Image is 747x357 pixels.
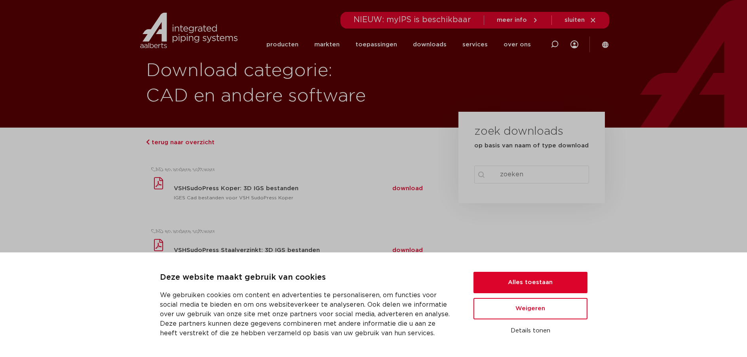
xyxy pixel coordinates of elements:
strong: VSH [174,247,186,253]
p: IGES Cad bestanden voor VSH SudoPress Koper [174,195,431,200]
a: services [462,29,488,60]
h3: zoek downloads [474,124,563,139]
button: Alles toestaan [473,272,587,293]
a: over ons [504,29,531,60]
span: sluiten [565,17,585,23]
p: Deze website maakt gebruik van cookies [160,271,454,284]
a: download [392,185,423,191]
strong: op basis van naam of type download [474,143,589,149]
span: terug naar overzicht [152,139,215,145]
strong: VSH [174,185,186,191]
a: terug naar overzicht [146,139,215,146]
h3: SudoPress Koper: 3D IGS bestanden [174,183,327,193]
span: CAD en andere software [149,228,219,235]
a: downloads [413,29,447,60]
h3: SudoPress Staalverzinkt: 3D IGS bestanden [174,245,327,255]
a: markten [314,29,340,60]
span: CAD en andere software [149,166,219,174]
button: Weigeren [473,298,587,319]
h1: Download categorie: CAD en andere software [146,58,370,109]
p: We gebruiken cookies om content en advertenties te personaliseren, om functies voor social media ... [160,290,454,338]
span: meer info [497,17,527,23]
span: NIEUW: myIPS is beschikbaar [354,16,471,24]
button: Details tonen [473,324,587,338]
nav: Menu [266,29,531,60]
a: producten [266,29,298,60]
a: toepassingen [355,29,397,60]
a: meer info [497,17,539,24]
a: sluiten [565,17,597,24]
a: download [392,247,423,253]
